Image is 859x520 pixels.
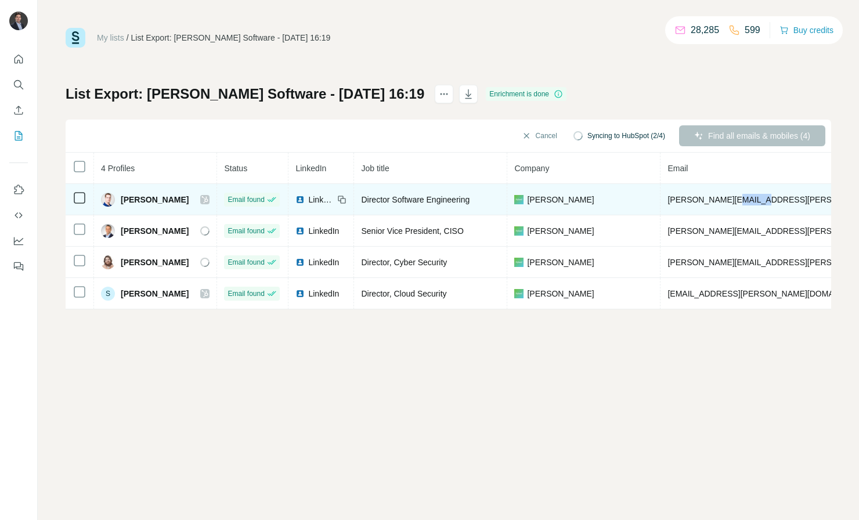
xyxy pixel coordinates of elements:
[9,49,28,70] button: Quick start
[514,125,565,146] button: Cancel
[361,195,470,204] span: Director Software Engineering
[9,125,28,146] button: My lists
[228,257,264,268] span: Email found
[9,179,28,200] button: Use Surfe on LinkedIn
[101,164,135,173] span: 4 Profiles
[514,258,524,267] img: company-logo
[691,23,719,37] p: 28,285
[361,289,446,298] span: Director, Cloud Security
[228,226,264,236] span: Email found
[66,28,85,48] img: Surfe Logo
[514,195,524,204] img: company-logo
[514,226,524,236] img: company-logo
[9,12,28,30] img: Avatar
[101,193,115,207] img: Avatar
[228,194,264,205] span: Email found
[66,85,424,103] h1: List Export: [PERSON_NAME] Software - [DATE] 16:19
[131,32,331,44] div: List Export: [PERSON_NAME] Software - [DATE] 16:19
[361,258,447,267] span: Director, Cyber Security
[121,225,189,237] span: [PERSON_NAME]
[745,23,760,37] p: 599
[295,258,305,267] img: LinkedIn logo
[527,288,594,299] span: [PERSON_NAME]
[101,224,115,238] img: Avatar
[121,257,189,268] span: [PERSON_NAME]
[361,226,463,236] span: Senior Vice President, CISO
[527,257,594,268] span: [PERSON_NAME]
[308,257,339,268] span: LinkedIn
[121,194,189,205] span: [PERSON_NAME]
[527,194,594,205] span: [PERSON_NAME]
[9,74,28,95] button: Search
[295,164,326,173] span: LinkedIn
[308,194,334,205] span: LinkedIn
[308,225,339,237] span: LinkedIn
[121,288,189,299] span: [PERSON_NAME]
[514,164,549,173] span: Company
[9,230,28,251] button: Dashboard
[9,100,28,121] button: Enrich CSV
[9,256,28,277] button: Feedback
[101,255,115,269] img: Avatar
[435,85,453,103] button: actions
[295,195,305,204] img: LinkedIn logo
[295,289,305,298] img: LinkedIn logo
[527,225,594,237] span: [PERSON_NAME]
[587,131,665,141] span: Syncing to HubSpot (2/4)
[779,22,833,38] button: Buy credits
[127,32,129,44] li: /
[295,226,305,236] img: LinkedIn logo
[361,164,389,173] span: Job title
[9,205,28,226] button: Use Surfe API
[667,164,688,173] span: Email
[308,288,339,299] span: LinkedIn
[514,289,524,298] img: company-logo
[224,164,247,173] span: Status
[101,287,115,301] div: S
[97,33,124,42] a: My lists
[228,288,264,299] span: Email found
[486,87,566,101] div: Enrichment is done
